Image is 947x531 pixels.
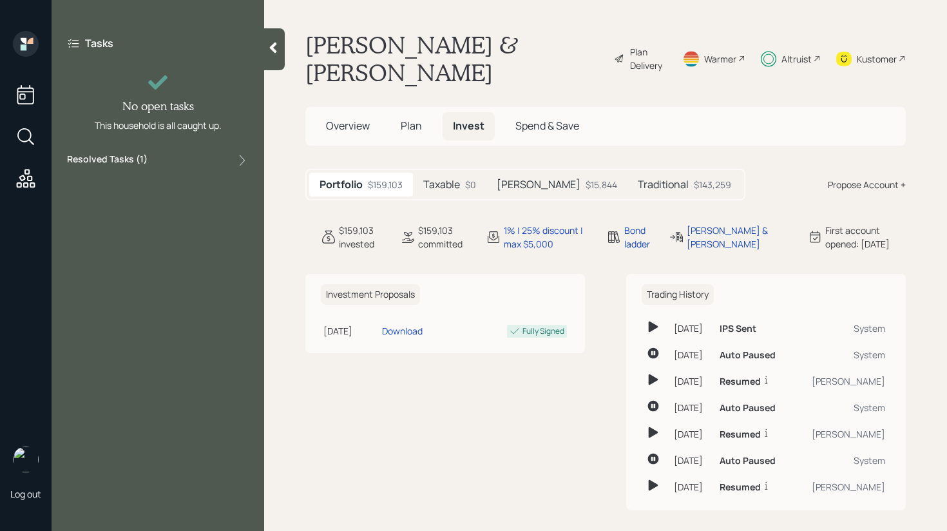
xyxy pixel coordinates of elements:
span: Spend & Save [515,119,579,133]
div: System [798,348,885,362]
div: Altruist [781,52,812,66]
div: [PERSON_NAME] [798,427,885,441]
h4: No open tasks [122,99,194,113]
h6: Auto Paused [720,456,776,467]
h6: Resumed [720,482,761,493]
div: [DATE] [674,480,709,494]
h6: Trading History [642,284,714,305]
div: Log out [10,488,41,500]
div: First account opened: [DATE] [825,224,906,251]
h5: Taxable [423,179,460,191]
div: $15,844 [586,178,617,191]
div: [DATE] [674,374,709,388]
label: Tasks [85,36,113,50]
label: Resolved Tasks ( 1 ) [67,153,148,168]
div: Propose Account + [828,178,906,191]
div: $159,103 committed [418,224,470,251]
h6: Resumed [720,429,761,440]
h5: Traditional [638,179,689,191]
div: System [798,401,885,414]
div: System [798,322,885,335]
div: $143,259 [694,178,731,191]
div: $0 [465,178,476,191]
div: Warmer [704,52,736,66]
div: [PERSON_NAME] & [PERSON_NAME] [687,224,792,251]
div: [PERSON_NAME] [798,374,885,388]
div: [DATE] [674,427,709,441]
div: [DATE] [674,454,709,467]
h6: Auto Paused [720,403,776,414]
h1: [PERSON_NAME] & [PERSON_NAME] [305,31,604,86]
div: Download [382,324,423,338]
div: [PERSON_NAME] [798,480,885,494]
h5: Portfolio [320,179,363,191]
h5: [PERSON_NAME] [497,179,580,191]
div: This household is all caught up. [95,119,222,132]
div: [DATE] [674,401,709,414]
div: $159,103 invested [339,224,385,251]
div: System [798,454,885,467]
div: $159,103 [368,178,403,191]
h6: Auto Paused [720,350,776,361]
span: Overview [326,119,370,133]
div: Kustomer [857,52,897,66]
h6: Investment Proposals [321,284,420,305]
h6: Resumed [720,376,761,387]
h6: IPS Sent [720,323,756,334]
div: Bond ladder [624,224,653,251]
div: [DATE] [323,324,377,338]
div: [DATE] [674,322,709,335]
div: Fully Signed [522,325,564,337]
div: [DATE] [674,348,709,362]
span: Invest [453,119,484,133]
div: 1% | 25% discount | max $5,000 [504,224,591,251]
span: Plan [401,119,422,133]
img: retirable_logo.png [13,447,39,472]
div: Plan Delivery [630,45,667,72]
